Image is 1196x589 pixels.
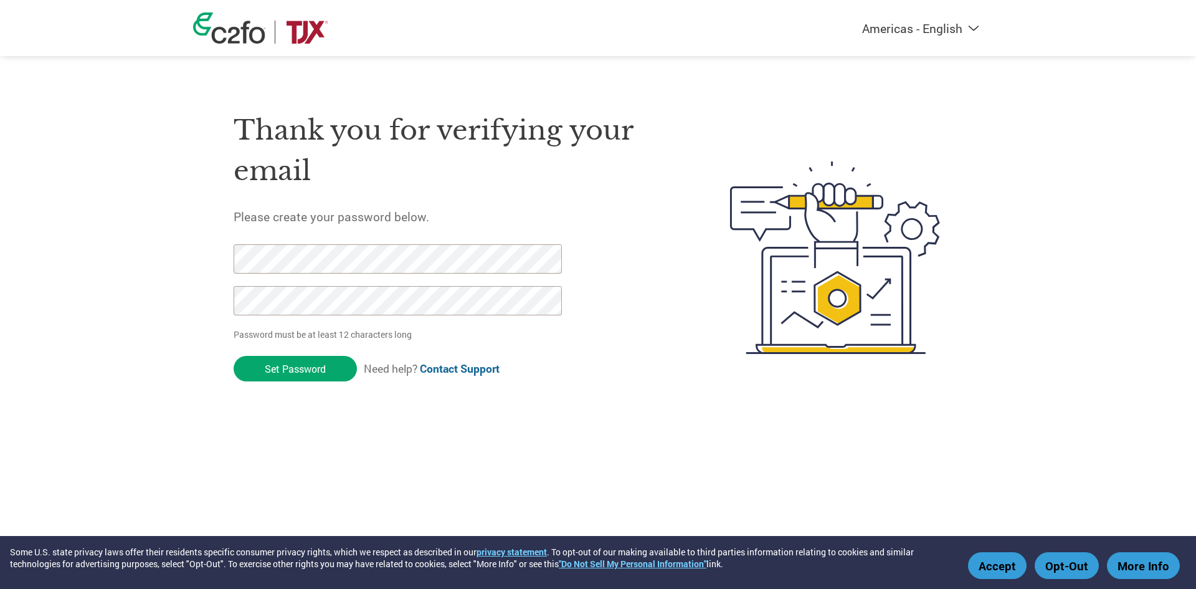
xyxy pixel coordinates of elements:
h1: Thank you for verifying your email [234,110,671,191]
img: TJX [285,21,330,44]
a: "Do Not Sell My Personal Information" [559,558,706,570]
button: Opt-Out [1035,552,1099,579]
img: create-password [708,93,963,423]
input: Set Password [234,356,357,381]
span: Need help? [364,362,500,376]
div: Some U.S. state privacy laws offer their residents specific consumer privacy rights, which we res... [10,546,962,570]
img: c2fo logo [193,12,265,44]
h5: Please create your password below. [234,209,671,224]
a: Contact Support [420,362,500,376]
button: Accept [968,552,1027,579]
a: privacy statement [477,546,547,558]
button: More Info [1107,552,1180,579]
p: Password must be at least 12 characters long [234,328,566,341]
